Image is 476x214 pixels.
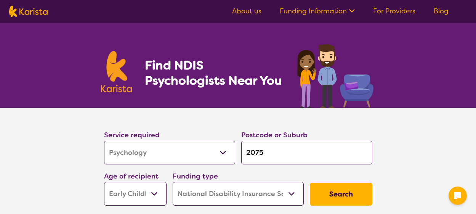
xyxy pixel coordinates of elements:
label: Age of recipient [104,172,159,181]
a: Blog [434,6,449,16]
img: Karista logo [9,6,48,17]
button: Search [310,183,372,206]
label: Postcode or Suburb [241,130,308,140]
a: About us [232,6,261,16]
img: psychology [295,41,375,108]
h1: Find NDIS Psychologists Near You [145,58,286,88]
input: Type [241,141,372,164]
a: Funding Information [280,6,355,16]
a: For Providers [373,6,415,16]
label: Service required [104,130,160,140]
img: Karista logo [101,51,132,92]
label: Funding type [173,172,218,181]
